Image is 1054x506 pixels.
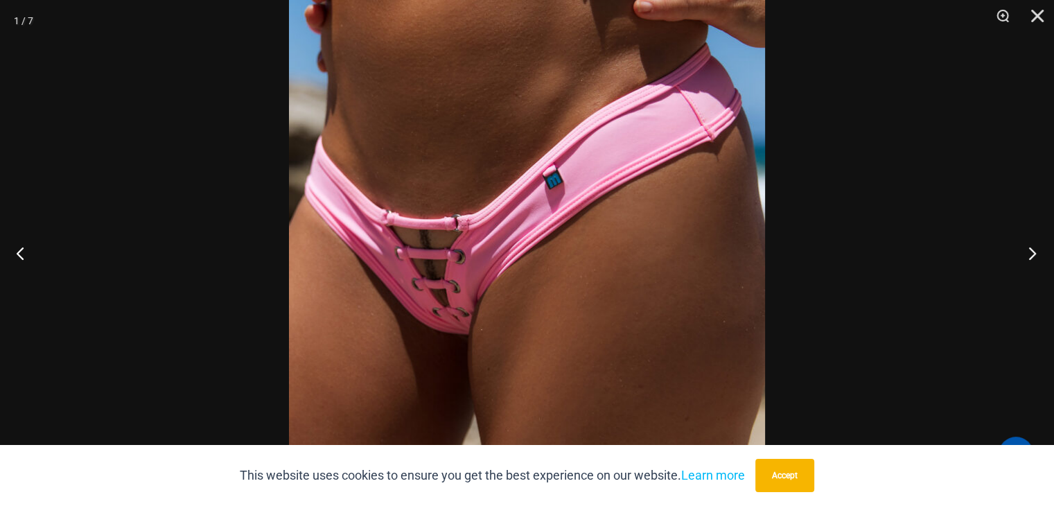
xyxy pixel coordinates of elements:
[1002,218,1054,288] button: Next
[14,10,33,31] div: 1 / 7
[240,465,745,486] p: This website uses cookies to ensure you get the best experience on our website.
[681,468,745,482] a: Learn more
[755,459,814,492] button: Accept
